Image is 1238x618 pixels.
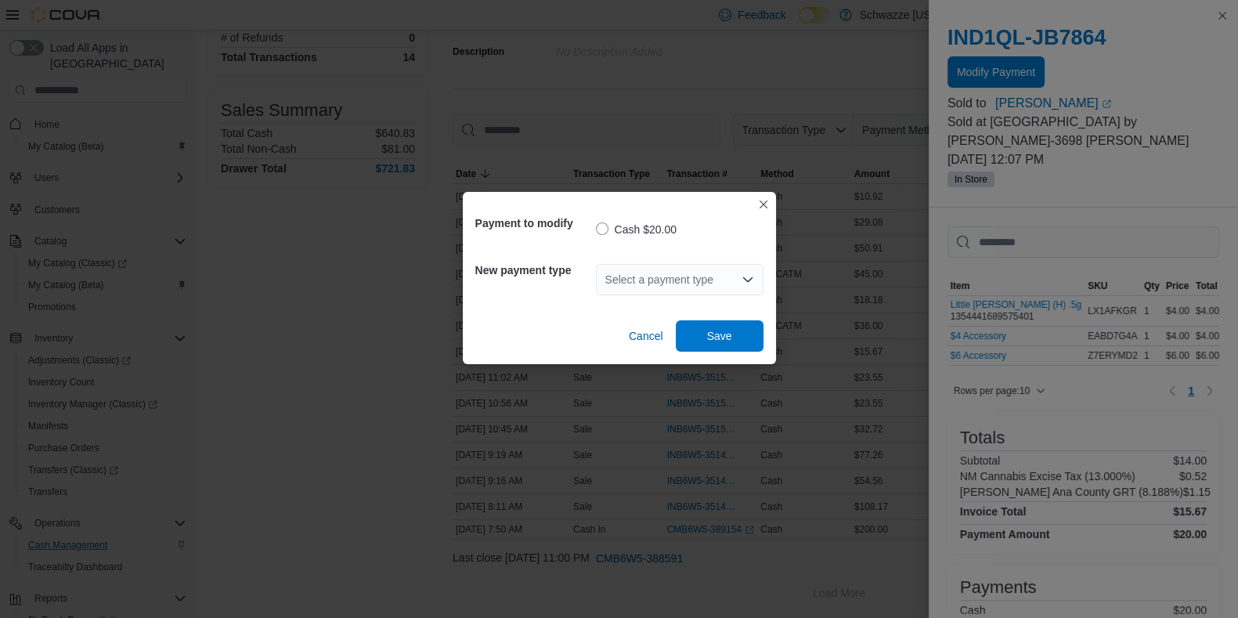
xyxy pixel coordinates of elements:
[623,320,670,352] button: Cancel
[676,320,763,352] button: Save
[596,220,677,239] label: Cash $20.00
[707,328,732,344] span: Save
[605,270,607,289] input: Accessible screen reader label
[629,328,663,344] span: Cancel
[754,195,773,214] button: Closes this modal window
[475,208,593,239] h5: Payment to modify
[475,255,593,286] h5: New payment type
[742,273,754,286] button: Open list of options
